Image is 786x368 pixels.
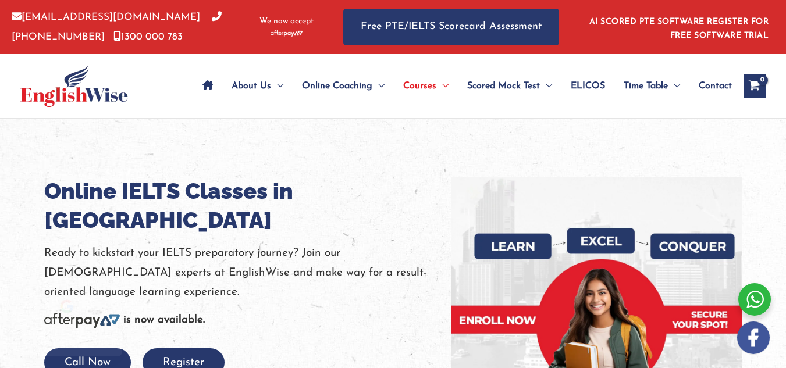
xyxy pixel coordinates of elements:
a: ELICOS [561,66,614,106]
span: Online Coaching [302,66,372,106]
span: Menu Toggle [668,66,680,106]
img: cropped-ew-logo [20,65,128,107]
span: About Us [232,66,271,106]
a: CoursesMenu Toggle [394,66,458,106]
a: Free PTE/IELTS Scorecard Assessment [343,9,559,45]
a: About UsMenu Toggle [222,66,293,106]
span: ELICOS [571,66,605,106]
a: Call Now [44,357,131,368]
span: Scored Mock Test [467,66,540,106]
nav: Site Navigation: Main Menu [193,66,732,106]
span: Time Table [624,66,668,106]
a: AI SCORED PTE SOFTWARE REGISTER FOR FREE SOFTWARE TRIAL [589,17,769,40]
aside: Header Widget 1 [582,8,774,46]
a: [PHONE_NUMBER] [12,12,222,41]
a: 1300 000 783 [113,32,183,42]
b: is now available. [123,315,205,326]
a: [EMAIL_ADDRESS][DOMAIN_NAME] [12,12,200,22]
img: Afterpay-Logo [271,30,303,37]
span: We now accept [259,16,314,27]
a: Register [143,357,225,368]
h1: Online IELTS Classes in [GEOGRAPHIC_DATA] [44,177,451,235]
span: Menu Toggle [271,66,283,106]
a: Time TableMenu Toggle [614,66,689,106]
a: Online CoachingMenu Toggle [293,66,394,106]
span: Contact [699,66,732,106]
span: Menu Toggle [372,66,385,106]
span: Menu Toggle [540,66,552,106]
p: Ready to kickstart your IELTS preparatory journey? Join our [DEMOGRAPHIC_DATA] experts at English... [44,244,451,302]
span: Menu Toggle [436,66,449,106]
a: Scored Mock TestMenu Toggle [458,66,561,106]
span: Courses [403,66,436,106]
a: Contact [689,66,732,106]
img: white-facebook.png [737,321,770,354]
a: View Shopping Cart, empty [744,74,766,98]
